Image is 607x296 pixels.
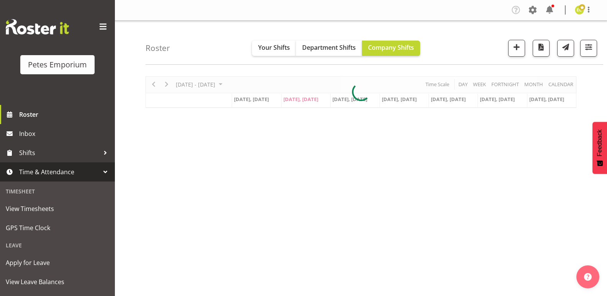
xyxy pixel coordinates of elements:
span: Company Shifts [368,43,414,52]
span: View Timesheets [6,203,109,214]
img: emma-croft7499.jpg [575,5,584,15]
span: Time & Attendance [19,166,100,178]
button: Send a list of all shifts for the selected filtered period to all rostered employees. [557,40,574,57]
a: View Leave Balances [2,272,113,291]
span: Apply for Leave [6,257,109,268]
span: Shifts [19,147,100,159]
span: Roster [19,109,111,120]
a: View Timesheets [2,199,113,218]
img: Rosterit website logo [6,19,69,34]
span: Inbox [19,128,111,139]
button: Your Shifts [252,41,296,56]
div: Petes Emporium [28,59,87,70]
div: Timesheet [2,183,113,199]
button: Company Shifts [362,41,420,56]
div: Leave [2,237,113,253]
img: help-xxl-2.png [584,273,592,281]
span: Feedback [596,129,603,156]
button: Feedback - Show survey [592,122,607,174]
button: Department Shifts [296,41,362,56]
a: Apply for Leave [2,253,113,272]
button: Add a new shift [508,40,525,57]
span: GPS Time Clock [6,222,109,234]
button: Download a PDF of the roster according to the set date range. [533,40,550,57]
span: View Leave Balances [6,276,109,288]
span: Your Shifts [258,43,290,52]
a: GPS Time Clock [2,218,113,237]
h4: Roster [146,44,170,52]
button: Filter Shifts [580,40,597,57]
span: Department Shifts [302,43,356,52]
